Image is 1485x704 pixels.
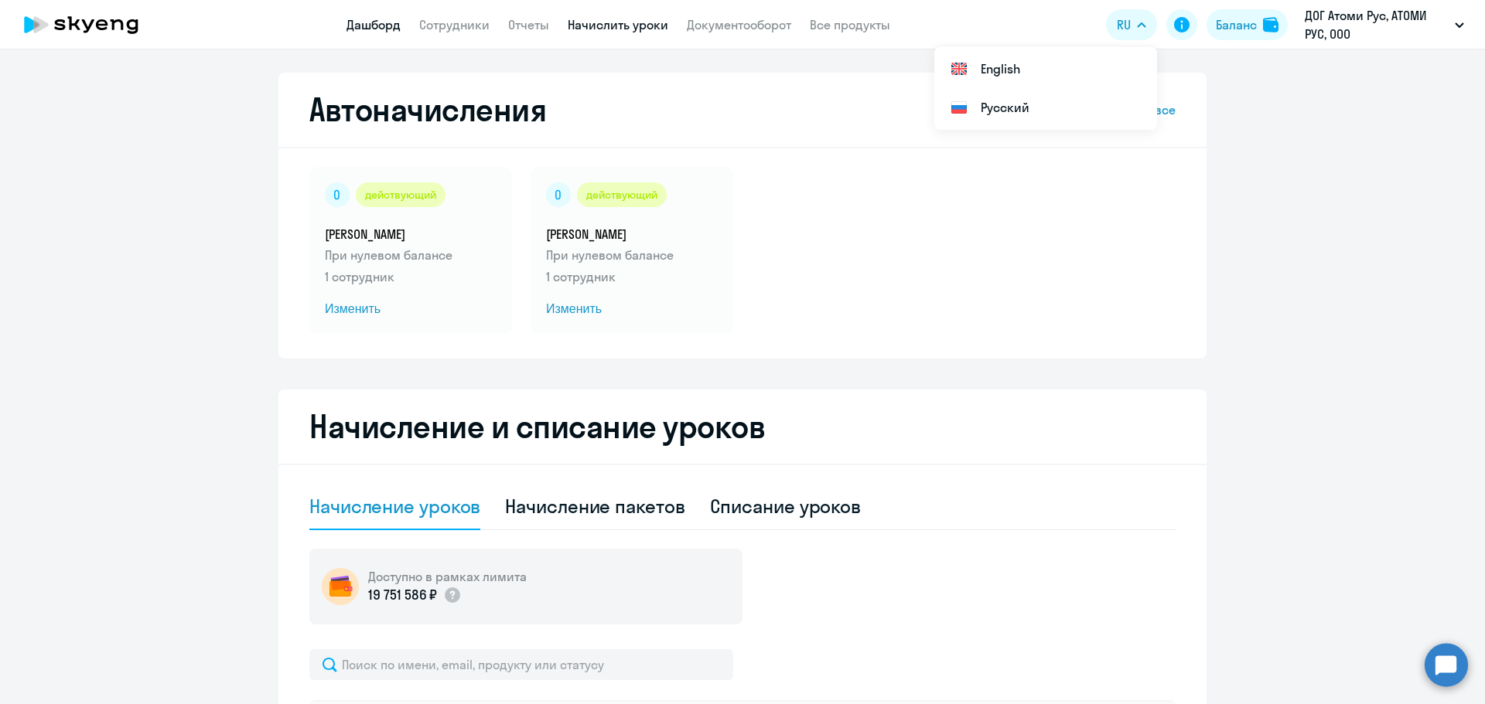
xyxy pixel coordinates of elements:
span: Изменить [546,300,718,318]
span: RU [1117,15,1131,34]
h5: [PERSON_NAME] [546,226,718,243]
div: Списание уроков [710,494,862,519]
div: Баланс [1216,15,1257,34]
div: Начисление уроков [309,494,480,519]
a: Начислить уроки [568,17,668,32]
div: Начисление пакетов [505,494,684,519]
h2: Начисление и списание уроков [309,408,1176,445]
input: Поиск по имени, email, продукту или статусу [309,649,733,680]
div: действующий [577,182,667,207]
button: RU [1106,9,1157,40]
h5: Доступно в рамках лимита [368,568,527,585]
a: Все продукты [810,17,890,32]
button: Балансbalance [1207,9,1288,40]
img: balance [1263,17,1278,32]
p: ДОГ Атоми Рус, АТОМИ РУС, ООО [1305,6,1449,43]
a: Документооборот [687,17,791,32]
img: wallet-circle.png [322,568,359,605]
h2: Автоначисления [309,91,546,128]
a: Дашборд [346,17,401,32]
p: При нулевом балансе [546,246,718,264]
div: действующий [356,182,445,207]
a: Сотрудники [419,17,490,32]
img: English [950,60,968,78]
a: Отчеты [508,17,549,32]
p: 1 сотрудник [546,267,718,286]
span: Изменить [325,300,497,318]
ul: RU [934,46,1157,130]
p: 19 751 586 ₽ [368,585,437,605]
p: 1 сотрудник [325,267,497,286]
img: Русский [950,98,968,117]
h5: [PERSON_NAME] [325,226,497,243]
p: При нулевом балансе [325,246,497,264]
button: ДОГ Атоми Рус, АТОМИ РУС, ООО [1297,6,1472,43]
